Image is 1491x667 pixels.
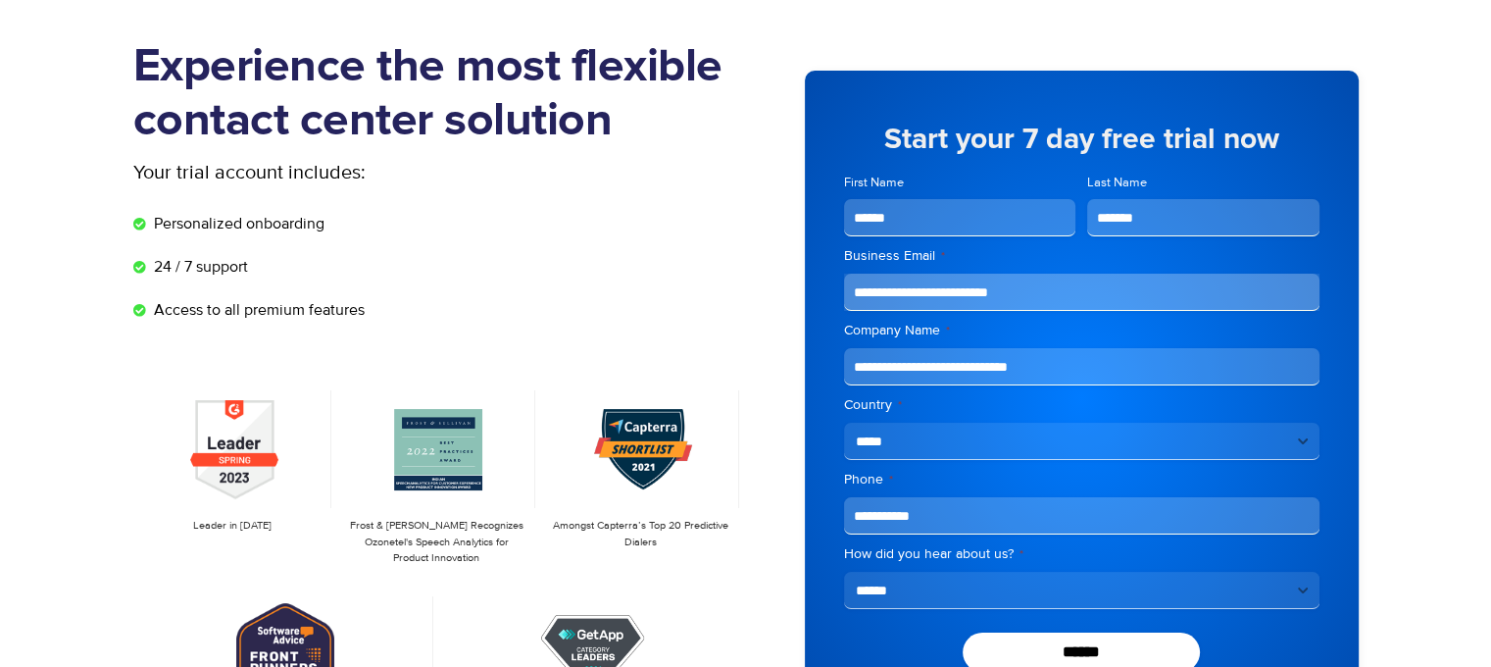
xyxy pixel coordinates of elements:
label: Company Name [844,321,1319,340]
span: Access to all premium features [149,298,365,322]
label: Last Name [1087,174,1319,192]
label: First Name [844,174,1076,192]
span: Personalized onboarding [149,212,324,235]
span: 24 / 7 support [149,255,248,279]
label: How did you hear about us? [844,544,1319,564]
label: Business Email [844,246,1319,266]
p: Your trial account includes: [133,158,599,187]
p: Amongst Capterra’s Top 20 Predictive Dialers [551,518,729,550]
p: Frost & [PERSON_NAME] Recognizes Ozonetel's Speech Analytics for Product Innovation [347,518,525,567]
p: Leader in [DATE] [143,518,322,535]
label: Country [844,395,1319,415]
h1: Experience the most flexible contact center solution [133,40,746,148]
h5: Start your 7 day free trial now [844,125,1319,154]
label: Phone [844,470,1319,489]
